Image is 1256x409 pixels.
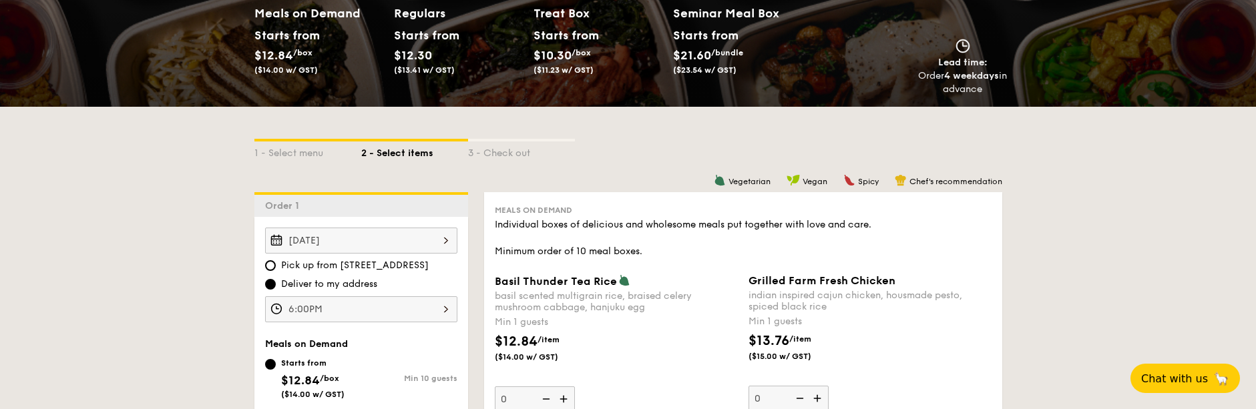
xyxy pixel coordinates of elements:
span: Vegan [803,177,827,186]
div: 3 - Check out [468,141,575,160]
button: Chat with us🦙 [1130,364,1240,393]
input: Event time [265,296,457,322]
span: Grilled Farm Fresh Chicken [749,274,895,287]
span: Vegetarian [728,177,771,186]
img: icon-vegan.f8ff3823.svg [787,174,800,186]
span: Deliver to my address [281,278,377,291]
div: basil scented multigrain rice, braised celery mushroom cabbage, hanjuku egg [495,290,738,313]
span: /item [789,334,811,344]
strong: 4 weekdays [944,70,999,81]
span: /box [293,48,312,57]
h2: Treat Box [534,4,662,23]
input: Pick up from [STREET_ADDRESS] [265,260,276,271]
input: Event date [265,228,457,254]
span: 🦙 [1213,371,1229,386]
span: Meals on Demand [495,206,572,215]
span: /box [572,48,591,57]
span: ($14.00 w/ GST) [254,65,318,75]
img: icon-vegetarian.fe4039eb.svg [618,274,630,286]
span: Order 1 [265,200,304,212]
span: $21.60 [673,48,711,63]
div: Starts from [673,25,738,45]
span: ($11.23 w/ GST) [534,65,594,75]
input: Starts from$12.84/box($14.00 w/ GST)Min 10 guests [265,359,276,370]
span: ($14.00 w/ GST) [495,352,586,362]
span: Chef's recommendation [909,177,1002,186]
span: $12.84 [495,334,538,350]
span: Pick up from [STREET_ADDRESS] [281,259,429,272]
span: $12.30 [394,48,432,63]
span: ($13.41 w/ GST) [394,65,455,75]
span: $13.76 [749,333,789,349]
img: icon-spicy.37a8142b.svg [843,174,855,186]
span: $12.84 [254,48,293,63]
div: Individual boxes of delicious and wholesome meals put together with love and care. Minimum order ... [495,218,992,258]
span: Chat with us [1141,372,1208,385]
span: $12.84 [281,373,320,388]
span: ($23.54 w/ GST) [673,65,737,75]
span: Spicy [858,177,879,186]
div: Min 1 guests [749,315,992,328]
span: Lead time: [938,57,988,68]
div: Min 10 guests [361,374,457,383]
div: Starts from [394,25,453,45]
span: Meals on Demand [265,338,348,350]
div: 1 - Select menu [254,141,361,160]
span: ($14.00 w/ GST) [281,390,345,399]
h2: Regulars [394,4,523,23]
div: Starts from [534,25,593,45]
div: Starts from [281,358,345,368]
span: $10.30 [534,48,572,63]
img: icon-chef-hat.a58ddaea.svg [895,174,907,186]
span: /item [538,335,560,344]
div: Min 1 guests [495,316,738,329]
h2: Seminar Meal Box [673,4,813,23]
div: Starts from [254,25,314,45]
img: icon-vegetarian.fe4039eb.svg [714,174,726,186]
span: /bundle [711,48,743,57]
span: Basil Thunder Tea Rice [495,275,617,288]
h2: Meals on Demand [254,4,383,23]
span: /box [320,374,339,383]
div: 2 - Select items [361,141,468,160]
span: ($15.00 w/ GST) [749,351,839,362]
img: icon-clock.2db775ea.svg [953,39,973,53]
div: indian inspired cajun chicken, housmade pesto, spiced black rice [749,290,992,312]
input: Deliver to my address [265,279,276,290]
div: Order in advance [918,69,1008,96]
